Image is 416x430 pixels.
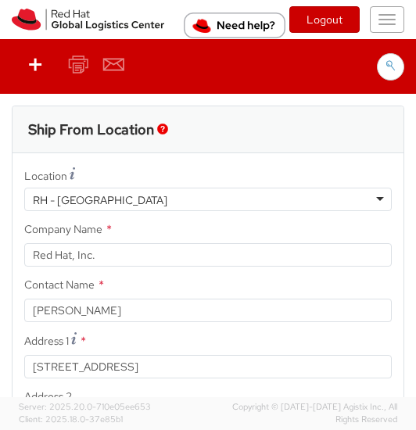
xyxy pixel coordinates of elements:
img: rh-logistics-00dfa346123c4ec078e1.svg [12,9,164,31]
button: Logout [289,6,360,33]
div: RH - [GEOGRAPHIC_DATA] [33,192,167,208]
span: Client: 2025.18.0-37e85b1 [19,414,123,425]
span: Location [24,169,67,183]
span: Copyright © [DATE]-[DATE] Agistix Inc., All Rights Reserved [212,401,397,425]
span: Address 1 [24,334,69,348]
button: Need help? [184,13,285,38]
span: Contact Name [24,278,95,292]
span: Address 2 [24,389,72,403]
span: Server: 2025.20.0-710e05ee653 [19,401,151,412]
h3: Ship From Location [28,122,154,138]
span: Company Name [24,222,102,236]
